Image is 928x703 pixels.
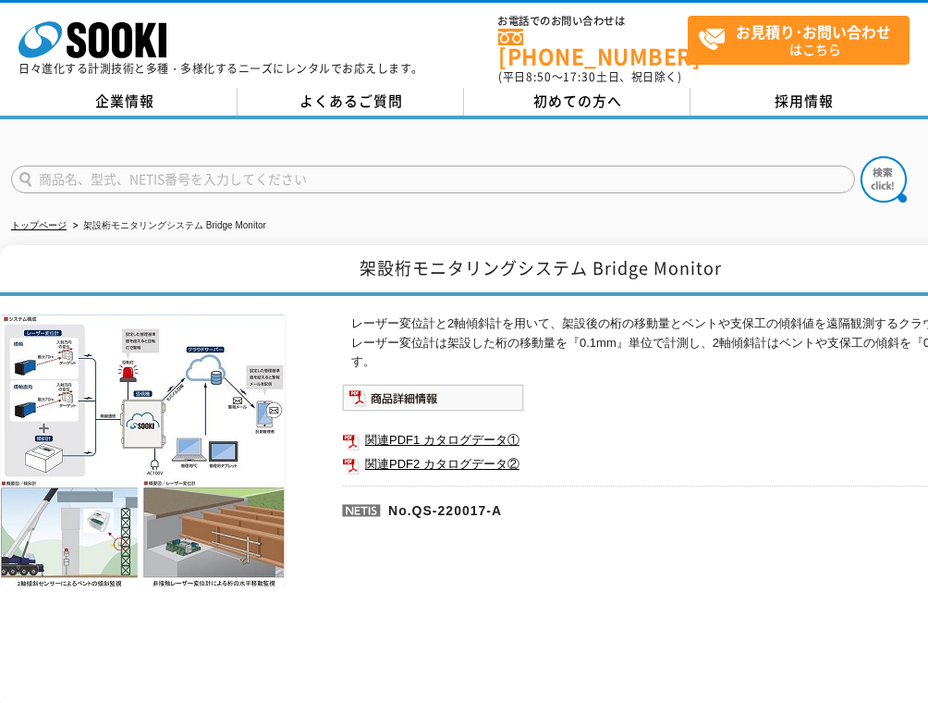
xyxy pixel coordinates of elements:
[498,16,688,27] span: お電話でのお問い合わせは
[18,63,423,74] p: 日々進化する計測技術と多種・多様化するニーズにレンタルでお応えします。
[11,166,855,193] input: 商品名、型式、NETIS番号を入力してください
[526,68,552,85] span: 8:50
[464,88,690,116] a: 初めての方へ
[563,68,596,85] span: 17:30
[688,16,910,65] a: お見積り･お問い合わせはこちら
[11,88,238,116] a: 企業情報
[69,216,266,236] li: 架設桁モニタリングシステム Bridge Monitor
[698,17,909,63] span: はこちら
[238,88,464,116] a: よくあるご質問
[861,156,907,203] img: btn_search.png
[498,29,688,67] a: [PHONE_NUMBER]
[342,394,524,408] a: 商品詳細情報システム
[533,91,622,111] span: 初めての方へ
[736,20,891,43] strong: お見積り･お問い合わせ
[498,68,681,85] span: (平日 ～ 土日、祝日除く)
[11,220,67,230] a: トップページ
[690,88,917,116] a: 採用情報
[342,486,780,530] p: No.QS-220017-A
[342,384,524,412] img: 商品詳細情報システム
